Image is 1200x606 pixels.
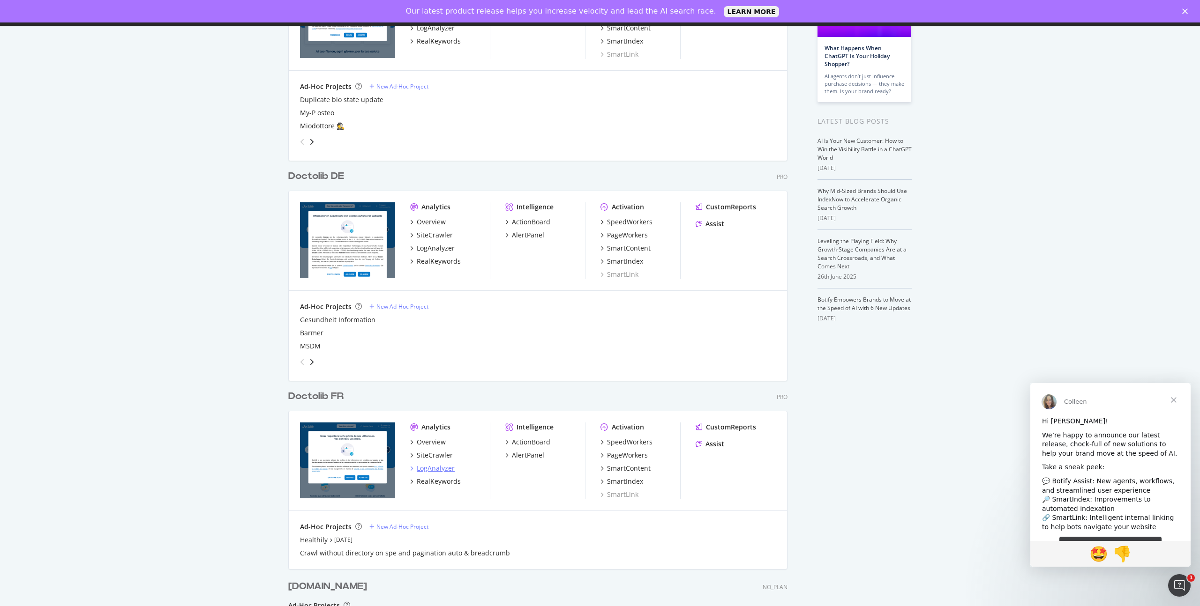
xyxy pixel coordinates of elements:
div: CustomReports [706,202,756,212]
div: SiteCrawler [417,451,453,460]
a: AlertPanel [505,451,544,460]
div: RealKeywords [417,477,461,486]
div: Activation [612,422,644,432]
div: Intelligence [517,422,554,432]
a: SiteCrawler [410,451,453,460]
a: SpeedWorkers [600,217,652,227]
div: Overview [417,217,446,227]
a: Gesundheit Information [300,315,375,325]
div: ActionBoard [512,437,550,447]
div: Pro [777,173,787,181]
div: Our latest product release helps you increase velocity and lead the AI search race. [406,7,716,16]
div: Assist [705,439,724,449]
div: Analytics [421,422,450,432]
div: ActionBoard [512,217,550,227]
a: SmartIndex [600,477,643,486]
a: Doctolib DE [288,170,348,183]
div: [DATE] [817,164,912,172]
img: doctolib.de [300,202,395,278]
a: LogAnalyzer [410,464,455,473]
div: Assist [705,219,724,229]
a: Botify Empowers Brands to Move at the Speed of AI with 6 New Updates [817,296,911,312]
div: RealKeywords [417,257,461,266]
div: [DATE] [817,314,912,323]
div: SmartContent [607,464,651,473]
div: 26th June 2025 [817,273,912,281]
a: Overview [410,437,446,447]
img: doctolib.fr [300,422,395,498]
a: Duplicate bio state update [300,95,383,104]
div: LogAnalyzer [417,464,455,473]
a: ActionBoard [505,217,550,227]
a: ActionBoard [505,437,550,447]
div: [DOMAIN_NAME] [288,580,367,593]
div: New Ad-Hoc Project [376,523,428,531]
a: New Ad-Hoc Project [369,523,428,531]
a: Crawl without directory on spe and pagination auto & breadcrumb [300,548,510,558]
a: SmartContent [600,23,651,33]
a: SmartContent [600,244,651,253]
div: PageWorkers [607,230,648,240]
div: AlertPanel [512,451,544,460]
a: Overview [410,217,446,227]
div: angle-right [308,137,315,147]
a: RealKeywords [410,37,461,46]
div: Latest Blog Posts [817,116,912,126]
a: MSDM [300,341,321,351]
a: Why Mid-Sized Brands Should Use IndexNow to Accelerate Organic Search Growth [817,187,907,212]
div: SmartContent [607,23,651,33]
div: angle-right [308,357,315,367]
a: SmartIndex [600,37,643,46]
a: Healthily [300,535,328,545]
div: Activation [612,202,644,212]
div: PageWorkers [607,451,648,460]
div: Doctolib DE [288,170,344,183]
a: [DATE] [334,536,352,544]
a: New Ad-Hoc Project [369,303,428,310]
div: Pro [777,393,787,401]
a: Miodottore 🕵️ [300,121,345,131]
div: Intelligence [517,202,554,212]
div: SpeedWorkers [607,437,652,447]
div: Analytics [421,202,450,212]
a: SmartLink [600,50,638,59]
div: RealKeywords [417,37,461,46]
div: New Ad-Hoc Project [376,82,428,90]
div: Ad-Hoc Projects [300,522,352,532]
a: Leveling the Playing Field: Why Growth-Stage Companies Are at a Search Crossroads, and What Comes... [817,237,907,270]
div: LogAnalyzer [417,244,455,253]
div: Close [1182,8,1192,14]
a: Assist [696,219,724,229]
a: My-P osteo [300,108,334,118]
div: angle-left [296,134,308,149]
a: SmartLink [600,270,638,279]
a: SpeedWorkers [600,437,652,447]
a: What Happens When ChatGPT Is Your Holiday Shopper? [825,44,890,68]
a: LEARN MORE [724,6,780,17]
a: AlertPanel [505,230,544,240]
div: SmartIndex [607,257,643,266]
div: SmartIndex [607,37,643,46]
a: New Ad-Hoc Project [369,82,428,90]
a: SmartLink [600,490,638,499]
iframe: Intercom live chat [1168,574,1191,597]
a: PageWorkers [600,451,648,460]
div: Doctolib FR [288,390,344,403]
div: SpeedWorkers [607,217,652,227]
div: SiteCrawler [417,230,453,240]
